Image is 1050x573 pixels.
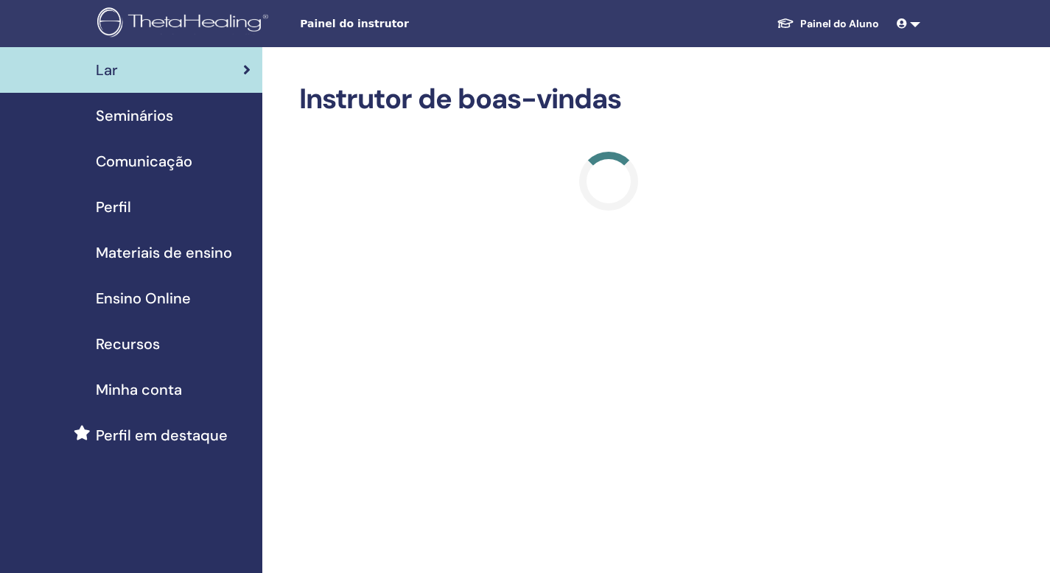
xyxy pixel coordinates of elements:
span: Materiais de ensino [96,242,232,264]
a: Painel do Aluno [765,10,891,38]
span: Minha conta [96,379,182,401]
span: Recursos [96,333,160,355]
span: Ensino Online [96,287,191,309]
span: Comunicação [96,150,192,172]
span: Painel do instrutor [300,16,521,32]
span: Lar [96,59,118,81]
span: Perfil [96,196,131,218]
span: Perfil em destaque [96,424,228,446]
h2: Instrutor de boas-vindas [299,82,917,116]
img: graduation-cap-white.svg [777,17,794,29]
span: Seminários [96,105,173,127]
img: logo.png [97,7,273,41]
